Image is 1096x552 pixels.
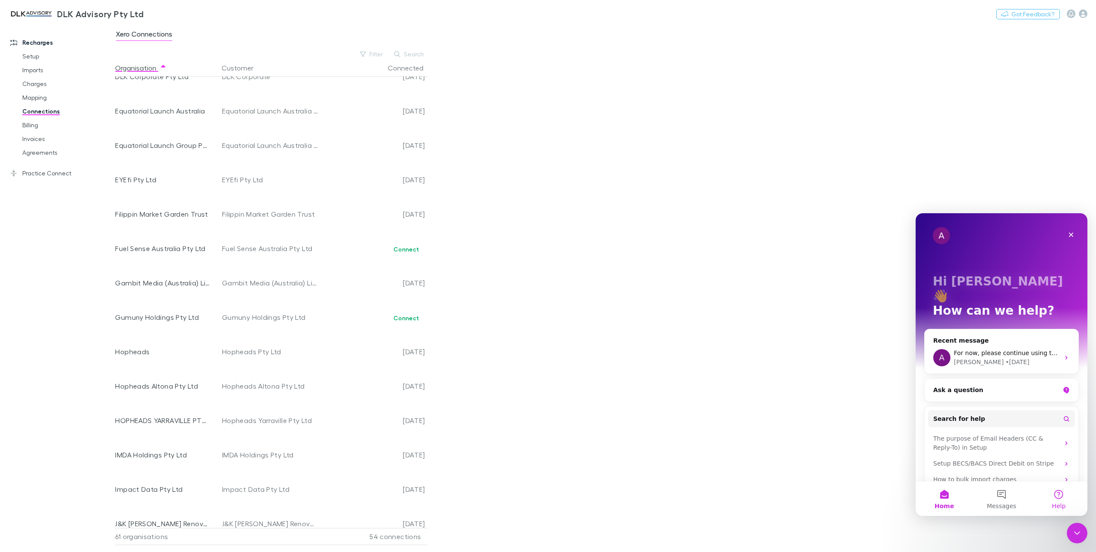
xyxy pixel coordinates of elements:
a: Billing [14,118,120,132]
h3: DLK Advisory Pty Ltd [57,9,143,19]
div: How to bulk import charges [12,258,159,274]
div: Equatorial Launch Group Pty Ltd [115,128,210,163]
div: The purpose of Email Headers (CC & Reply-To) in Setup [12,218,159,242]
div: [DATE] [322,197,425,231]
div: Hopheads Yarraville Pty Ltd [222,403,319,438]
div: Gambit Media (Australia) Limited [115,266,210,300]
div: EYEfi Pty Ltd [115,163,210,197]
button: Messages [57,268,114,303]
div: Equatorial Launch Australia Pty Ltd [222,128,319,163]
div: Close [148,14,163,29]
div: Gumuny Holdings Pty Ltd [115,300,210,334]
div: Ask a question [9,165,163,189]
div: [DATE] [322,334,425,369]
div: Fuel Sense Australia Pty Ltd [115,231,210,266]
a: Setup [14,49,120,63]
div: • [DATE] [90,144,114,153]
span: Search for help [18,201,70,210]
div: Hopheads [115,334,210,369]
div: The purpose of Email Headers (CC & Reply-To) in Setup [18,221,144,239]
button: Search [390,49,429,59]
div: J&K [PERSON_NAME] Renovations Pty Ltd [115,506,210,541]
div: Fuel Sense Australia Pty Ltd [222,231,319,266]
div: [DATE] [322,94,425,128]
div: Impact Data Pty Ltd [115,472,210,506]
div: How to bulk import charges [18,262,144,271]
button: Customer [222,59,264,77]
span: Messages [71,290,101,296]
span: Xero Connections [116,30,172,41]
a: Charges [14,77,120,91]
div: Hopheads Altona Pty Ltd [222,369,319,403]
span: For now, please continue using the app as normal. We’ll update you as soon as we have more inform... [38,136,359,143]
div: IMDA Holdings Pty Ltd [115,438,210,472]
a: Recharges [2,36,120,49]
div: [DATE] [322,506,425,541]
button: Connected [388,59,434,77]
div: J&K [PERSON_NAME] Renovations Pty Ltd [222,506,319,541]
div: Filippin Market Garden Trust [115,197,210,231]
div: Equatorial Launch Australia Pty Ltd [222,94,319,128]
button: Filter [356,49,388,59]
div: 54 connections [321,528,424,545]
span: Help [136,290,150,296]
div: HOPHEADS YARRAVILLE PTY LTD [115,403,210,438]
div: [DATE] [322,438,425,472]
button: Organisation [115,59,167,77]
div: [DATE] [322,472,425,506]
a: Agreements [14,146,120,159]
iframe: Intercom live chat [916,213,1087,516]
div: [DATE] [322,266,425,300]
div: 61 organisations [115,528,218,545]
div: Setup BECS/BACS Direct Debit on Stripe [12,242,159,258]
div: Hopheads Altona Pty Ltd [115,369,210,403]
div: [DATE] [322,369,425,403]
div: EYEfi Pty Ltd [222,163,319,197]
div: Equatorial Launch Australia [115,94,210,128]
div: Setup BECS/BACS Direct Debit on Stripe [18,246,144,255]
a: Connections [14,104,120,118]
div: Impact Data Pty Ltd [222,472,319,506]
span: Home [19,290,38,296]
iframe: Intercom live chat [1067,523,1087,543]
a: Practice Connect [2,166,120,180]
div: Hopheads Pty Ltd [222,334,319,369]
button: Help [115,268,172,303]
div: Gumuny Holdings Pty Ltd [222,300,319,334]
a: Mapping [14,91,120,104]
div: [DATE] [322,59,425,94]
div: [DATE] [322,128,425,163]
button: Search for help [12,197,159,214]
button: Got Feedback? [996,9,1060,19]
a: DLK Advisory Pty Ltd [3,3,149,24]
div: Gambit Media (Australia) Limited [222,266,319,300]
img: DLK Advisory Pty Ltd's Logo [9,9,54,19]
div: [PERSON_NAME] [38,144,88,153]
div: Filippin Market Garden Trust [222,197,319,231]
a: Invoices [14,132,120,146]
div: IMDA Holdings Pty Ltd [222,438,319,472]
div: [DATE] [322,163,425,197]
button: Connect [388,244,425,255]
div: DLK Corporate [222,59,319,94]
div: Ask a question [18,172,144,181]
a: Imports [14,63,120,77]
div: [DATE] [322,403,425,438]
div: DLK Corporate Pty Ltd [115,59,210,94]
button: Connect [388,313,425,323]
